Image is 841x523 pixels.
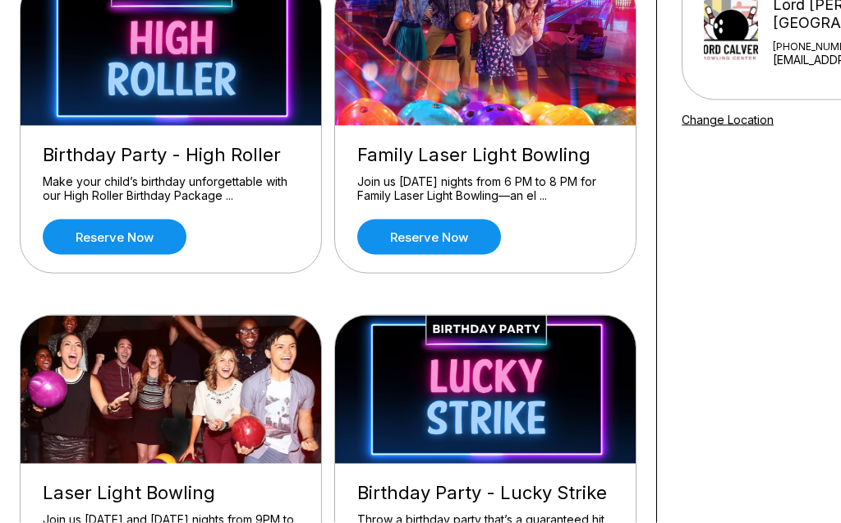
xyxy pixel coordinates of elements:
a: Reserve now [357,220,501,255]
div: Laser Light Bowling [43,482,299,504]
div: Make your child’s birthday unforgettable with our High Roller Birthday Package ... [43,174,299,203]
a: Change Location [682,113,774,127]
div: Birthday Party - High Roller [43,144,299,166]
img: Birthday Party - Lucky Strike [335,316,637,464]
a: Reserve now [43,220,186,255]
div: Birthday Party - Lucky Strike [357,482,614,504]
div: Family Laser Light Bowling [357,144,614,166]
img: Laser Light Bowling [21,316,323,464]
div: Join us [DATE] nights from 6 PM to 8 PM for Family Laser Light Bowling—an el ... [357,174,614,203]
